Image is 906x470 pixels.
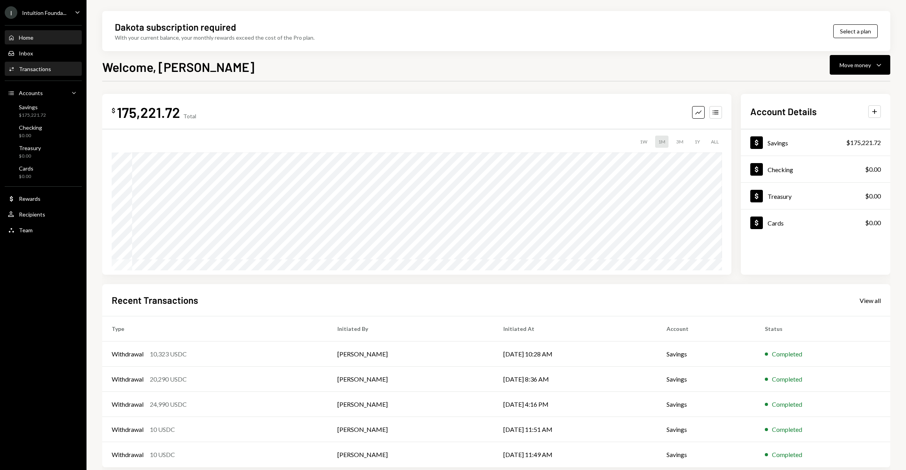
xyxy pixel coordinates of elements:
[328,367,494,392] td: [PERSON_NAME]
[150,450,175,459] div: 10 USDC
[860,296,881,305] a: View all
[494,367,657,392] td: [DATE] 8:36 AM
[494,442,657,467] td: [DATE] 11:49 AM
[102,59,254,75] h1: Welcome, [PERSON_NAME]
[5,6,17,19] div: I
[657,417,755,442] td: Savings
[5,62,82,76] a: Transactions
[117,103,180,121] div: 175,221.72
[768,193,792,200] div: Treasury
[112,106,115,114] div: $
[19,132,42,139] div: $0.00
[115,33,315,42] div: With your current balance, your monthly rewards exceed the cost of the Pro plan.
[691,136,703,148] div: 1Y
[19,90,43,96] div: Accounts
[112,425,144,434] div: Withdrawal
[5,86,82,100] a: Accounts
[19,227,33,233] div: Team
[772,375,802,384] div: Completed
[19,173,33,180] div: $0.00
[657,367,755,392] td: Savings
[19,66,51,72] div: Transactions
[328,316,494,341] th: Initiated By
[840,61,871,69] div: Move money
[655,136,668,148] div: 1M
[19,124,42,131] div: Checking
[741,183,890,209] a: Treasury$0.00
[5,46,82,60] a: Inbox
[5,191,82,206] a: Rewards
[494,417,657,442] td: [DATE] 11:51 AM
[19,211,45,218] div: Recipients
[328,442,494,467] td: [PERSON_NAME]
[5,101,82,120] a: Savings$175,221.72
[833,24,878,38] button: Select a plan
[19,50,33,57] div: Inbox
[846,138,881,147] div: $175,221.72
[768,219,784,227] div: Cards
[328,341,494,367] td: [PERSON_NAME]
[5,223,82,237] a: Team
[741,209,890,236] a: Cards$0.00
[150,425,175,434] div: 10 USDC
[657,316,755,341] th: Account
[328,417,494,442] td: [PERSON_NAME]
[19,112,46,119] div: $175,221.72
[22,9,66,16] div: Intuition Founda...
[768,139,788,147] div: Savings
[772,450,802,459] div: Completed
[19,104,46,110] div: Savings
[19,195,41,202] div: Rewards
[328,392,494,417] td: [PERSON_NAME]
[112,375,144,384] div: Withdrawal
[183,113,196,119] div: Total
[494,316,657,341] th: Initiated At
[865,165,881,174] div: $0.00
[112,400,144,409] div: Withdrawal
[860,297,881,305] div: View all
[19,165,33,172] div: Cards
[112,450,144,459] div: Withdrawal
[741,156,890,182] a: Checking$0.00
[150,400,187,409] div: 24,990 USDC
[657,341,755,367] td: Savings
[19,34,33,41] div: Home
[750,105,817,118] h2: Account Details
[772,400,802,409] div: Completed
[657,442,755,467] td: Savings
[112,294,198,307] h2: Recent Transactions
[741,129,890,156] a: Savings$175,221.72
[865,191,881,201] div: $0.00
[5,30,82,44] a: Home
[673,136,687,148] div: 3M
[865,218,881,228] div: $0.00
[112,349,144,359] div: Withdrawal
[494,341,657,367] td: [DATE] 10:28 AM
[5,142,82,161] a: Treasury$0.00
[657,392,755,417] td: Savings
[830,55,890,75] button: Move money
[637,136,650,148] div: 1W
[115,20,236,33] div: Dakota subscription required
[772,425,802,434] div: Completed
[19,153,41,160] div: $0.00
[768,166,793,173] div: Checking
[5,122,82,141] a: Checking$0.00
[102,316,328,341] th: Type
[150,349,187,359] div: 10,323 USDC
[5,163,82,182] a: Cards$0.00
[19,145,41,151] div: Treasury
[755,316,890,341] th: Status
[772,349,802,359] div: Completed
[5,207,82,221] a: Recipients
[708,136,722,148] div: ALL
[150,375,187,384] div: 20,290 USDC
[494,392,657,417] td: [DATE] 4:16 PM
